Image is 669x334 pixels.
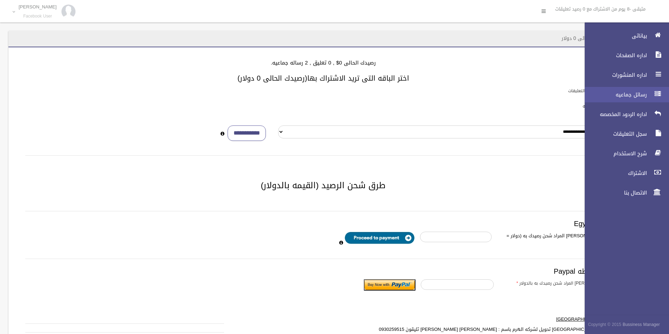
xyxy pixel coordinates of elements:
[17,181,630,190] h2: طرق شحن الرصيد (القيمه بالدولار)
[579,130,649,137] span: سجل التعليقات
[19,14,57,19] small: Facebook User
[497,232,620,248] label: ادخل [PERSON_NAME] المراد شحن رصيدك به (دولار = 35 جنيه )
[579,71,649,79] span: اداره المنشورات
[579,87,669,102] a: رسائل جماعيه
[61,5,76,19] img: 84628273_176159830277856_972693363922829312_n.jpg
[579,146,669,161] a: شرح الاستخدام
[358,315,616,323] label: من [GEOGRAPHIC_DATA]
[583,102,624,110] label: باقات الرسائل الجماعيه
[19,4,57,9] p: [PERSON_NAME]
[579,32,649,39] span: بياناتى
[579,111,649,118] span: اداره الردود المخصصه
[553,32,638,45] header: الاشتراك - رصيدك الحالى 0 دولار
[568,87,624,95] label: باقات الرد الالى على التعليقات
[579,67,669,83] a: اداره المنشورات
[588,321,621,328] span: Copyright © 2015
[579,126,669,142] a: سجل التعليقات
[579,52,649,59] span: اداره الصفحات
[579,48,669,63] a: اداره الصفحات
[579,150,649,157] span: شرح الاستخدام
[579,91,649,98] span: رسائل جماعيه
[25,220,621,227] h3: Egypt payment
[17,74,630,82] h3: اختر الباقه التى تريد الاشتراك بها(رصيدك الحالى 0 دولار)
[579,170,649,177] span: الاشتراك
[579,28,669,43] a: بياناتى
[623,321,660,328] strong: Bussiness Manager
[579,189,649,196] span: الاتصال بنا
[499,279,624,287] label: ادخل [PERSON_NAME] المراد شحن رصيدك به بالدولار
[364,279,415,291] input: Submit
[579,185,669,200] a: الاتصال بنا
[25,267,621,275] h3: الدفع بواسطه Paypal
[579,107,669,122] a: اداره الردود المخصصه
[579,165,669,181] a: الاشتراك
[17,60,630,66] h4: رصيدك الحالى 0$ , 0 تعليق , 2 رساله جماعيه.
